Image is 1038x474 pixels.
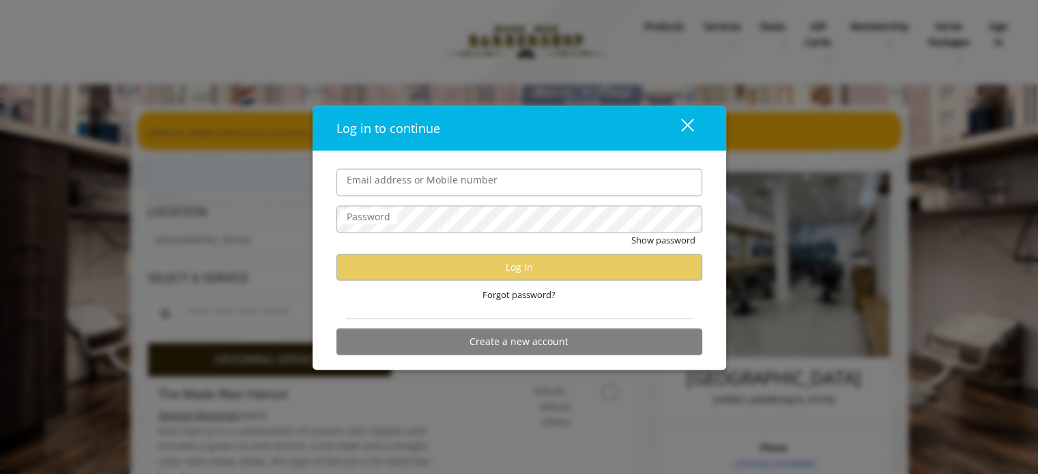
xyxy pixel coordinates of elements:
button: Create a new account [336,328,702,355]
div: close dialog [665,118,693,138]
span: Forgot password? [482,287,556,301]
label: Email address or Mobile number [340,173,504,188]
button: close dialog [656,114,702,142]
input: Email address or Mobile number [336,169,702,196]
input: Password [336,206,702,233]
button: Show password [631,233,695,248]
span: Log in to continue [336,120,440,136]
label: Password [340,209,397,224]
button: Log in [336,254,702,280]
